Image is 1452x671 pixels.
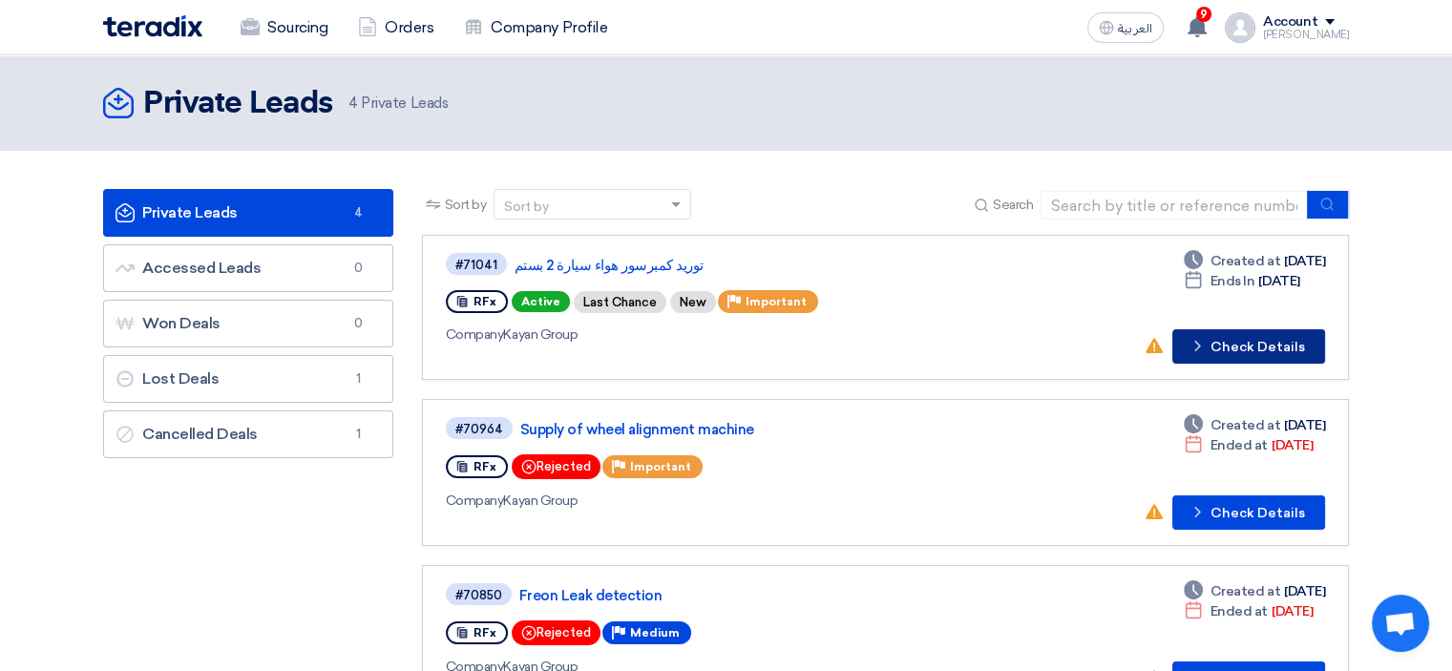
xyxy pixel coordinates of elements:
[446,491,1001,511] div: Kayan Group
[1210,601,1268,621] span: Ended at
[670,291,716,313] div: New
[1210,435,1268,455] span: Ended at
[1210,415,1280,435] span: Created at
[512,291,570,312] span: Active
[1041,191,1308,220] input: Search by title or reference number
[455,589,502,601] div: #70850
[1172,329,1325,364] button: Check Details
[347,314,369,333] span: 0
[103,300,393,347] a: Won Deals0
[225,7,343,49] a: Sourcing
[103,410,393,458] a: Cancelled Deals1
[449,7,622,49] a: Company Profile
[1184,271,1300,291] div: [DATE]
[446,326,504,343] span: Company
[103,244,393,292] a: Accessed Leads0
[347,203,369,222] span: 4
[512,454,600,479] div: Rejected
[1210,251,1280,271] span: Created at
[473,626,496,640] span: RFx
[1210,271,1255,291] span: Ends In
[1263,30,1349,40] div: ‪[PERSON_NAME]
[347,369,369,388] span: 1
[1184,581,1325,601] div: [DATE]
[1172,495,1325,530] button: Check Details
[1210,581,1280,601] span: Created at
[1372,595,1429,652] a: Open chat
[1087,12,1164,43] button: العربية
[519,587,997,604] a: Freon Leak detection
[473,460,496,473] span: RFx
[630,626,680,640] span: Medium
[574,291,666,313] div: Last Chance
[446,325,996,345] div: Kayan Group
[103,15,202,37] img: Teradix logo
[1196,7,1211,22] span: 9
[348,94,358,112] span: 4
[445,195,487,215] span: Sort by
[103,189,393,237] a: Private Leads4
[1225,12,1255,43] img: profile_test.png
[630,460,691,473] span: Important
[520,421,998,438] a: Supply of wheel alignment machine
[473,295,496,308] span: RFx
[455,423,503,435] div: #70964
[1184,415,1325,435] div: [DATE]
[1184,601,1313,621] div: [DATE]
[504,197,549,217] div: Sort by
[348,93,448,115] span: Private Leads
[993,195,1033,215] span: Search
[143,85,333,123] h2: Private Leads
[1184,251,1325,271] div: [DATE]
[446,493,504,509] span: Company
[455,259,497,271] div: #71041
[1118,22,1152,35] span: العربية
[515,257,992,274] a: توريد كمبرسور هواء سيارة 2 بستم
[1263,14,1317,31] div: Account
[746,295,807,308] span: Important
[103,355,393,403] a: Lost Deals1
[343,7,449,49] a: Orders
[347,425,369,444] span: 1
[1184,435,1313,455] div: [DATE]
[512,620,600,645] div: Rejected
[347,259,369,278] span: 0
